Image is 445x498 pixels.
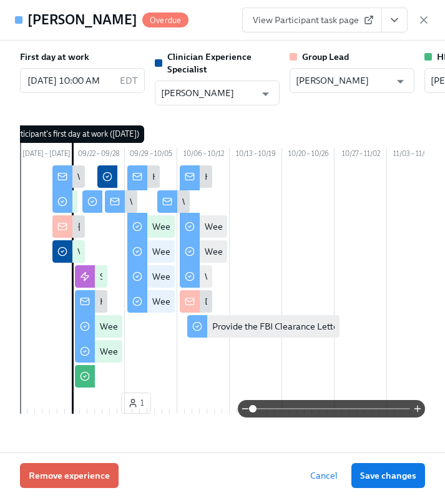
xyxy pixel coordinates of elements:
button: Save changes [351,463,425,488]
div: Week Two: Compliance Crisis Response (~1.5 hours to complete) [152,295,406,308]
p: EDT [120,74,137,87]
div: {{ participant.fullName }} has started onboarding [77,220,273,233]
div: 10/13 – 10/19 [230,148,282,163]
div: Week One Onboarding Recap! [130,195,250,208]
a: View Participant task page [242,7,382,32]
span: View Participant task page [253,14,371,26]
div: 10/27 – 11/02 [335,148,387,163]
button: Remove experience [20,463,119,488]
div: Week One: Welcome To Charlie Health Tasks! (~3 hours to complete) [100,320,372,333]
div: Happy Final Week of Onboarding! [205,170,340,183]
div: Did {{ participant.fullName }} Schedule A Meet & Greet? [205,295,430,308]
div: 09/29 – 10/05 [125,148,177,163]
button: Open [256,84,275,104]
strong: Group Lead [302,51,349,62]
div: Happy First Day! [100,295,167,308]
div: Slack Invites [100,270,149,283]
div: Welcome To The Charlie Health Team! [77,170,231,183]
span: Overdue [142,16,188,25]
div: 10/20 – 10/26 [282,148,335,163]
div: [DATE] – [DATE] [20,148,72,163]
span: Save changes [360,469,416,482]
span: 1 [128,397,144,409]
div: Happy Week Two! [152,170,224,183]
div: Week Two: Core Processes (~1.25 hours to complete) [152,270,359,283]
strong: Clinician Experience Specialist [167,51,252,75]
span: Cancel [310,469,338,482]
div: 09/22 – 09/28 [72,148,125,163]
div: Provide the FBI Clearance Letter for [US_STATE] [212,320,403,333]
div: Week Two: Get To Know Your Role (~4 hours to complete) [152,245,378,258]
button: Open [391,72,410,91]
div: Week Two: Core Compliance Tasks (~ 4 hours) [152,220,333,233]
h4: [PERSON_NAME] [27,11,137,29]
div: Week One: Essential Compliance Tasks (~6.5 hours to complete) [100,345,354,358]
button: 1 [121,393,151,414]
div: 11/03 – 11/09 [387,148,439,163]
div: Week Two Onboarding Recap! [182,195,302,208]
div: 10/06 – 10/12 [177,148,230,163]
button: View task page [381,7,408,32]
label: First day at work [20,51,89,63]
button: Cancel [301,463,346,488]
span: Remove experience [29,469,110,482]
div: Participant's first day at work ([DATE]) [3,125,144,143]
div: Verify Elation for {{ participant.fullName }} [77,245,249,258]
